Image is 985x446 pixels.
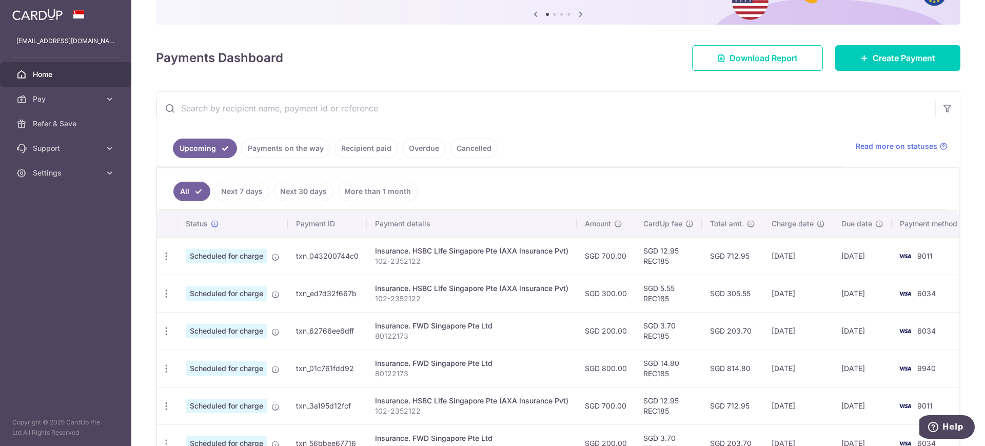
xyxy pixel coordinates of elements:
[16,36,115,46] p: [EMAIL_ADDRESS][DOMAIN_NAME]
[895,400,915,412] img: Bank Card
[288,387,367,424] td: txn_3a195d12fcf
[577,350,635,387] td: SGD 800.00
[33,69,101,80] span: Home
[375,246,568,256] div: Insurance. HSBC LIfe Singapore Pte (AXA Insurance Pvt)
[702,350,763,387] td: SGD 814.80
[895,287,915,300] img: Bank Card
[375,406,568,416] p: 102-2352122
[730,52,798,64] span: Download Report
[702,387,763,424] td: SGD 712.95
[917,289,936,298] span: 6034
[710,219,744,229] span: Total amt.
[635,350,702,387] td: SGD 14.80 REC185
[917,251,933,260] span: 9011
[917,326,936,335] span: 6034
[577,312,635,350] td: SGD 200.00
[288,237,367,275] td: txn_043200744c0
[173,182,210,201] a: All
[173,139,237,158] a: Upcoming
[12,8,63,21] img: CardUp
[375,433,568,443] div: Insurance. FWD Singapore Pte Ltd
[873,52,935,64] span: Create Payment
[156,49,283,67] h4: Payments Dashboard
[186,219,208,229] span: Status
[692,45,823,71] a: Download Report
[585,219,611,229] span: Amount
[288,350,367,387] td: txn_01c761fdd92
[635,275,702,312] td: SGD 5.55 REC185
[635,387,702,424] td: SGD 12.95 REC185
[635,237,702,275] td: SGD 12.95 REC185
[772,219,814,229] span: Charge date
[763,312,833,350] td: [DATE]
[763,237,833,275] td: [DATE]
[375,283,568,294] div: Insurance. HSBC LIfe Singapore Pte (AXA Insurance Pvt)
[841,219,872,229] span: Due date
[917,364,936,373] span: 9940
[33,119,101,129] span: Refer & Save
[895,250,915,262] img: Bank Card
[833,312,892,350] td: [DATE]
[375,256,568,266] p: 102-2352122
[375,396,568,406] div: Insurance. HSBC LIfe Singapore Pte (AXA Insurance Pvt)
[288,312,367,350] td: txn_62766ee6dff
[186,249,267,263] span: Scheduled for charge
[273,182,333,201] a: Next 30 days
[702,237,763,275] td: SGD 712.95
[156,92,935,125] input: Search by recipient name, payment id or reference
[577,387,635,424] td: SGD 700.00
[33,94,101,104] span: Pay
[835,45,960,71] a: Create Payment
[635,312,702,350] td: SGD 3.70 REC185
[702,275,763,312] td: SGD 305.55
[338,182,418,201] a: More than 1 month
[186,286,267,301] span: Scheduled for charge
[895,325,915,337] img: Bank Card
[643,219,682,229] span: CardUp fee
[214,182,269,201] a: Next 7 days
[892,210,970,237] th: Payment method
[450,139,498,158] a: Cancelled
[375,369,568,379] p: 80122173
[702,312,763,350] td: SGD 203.70
[856,141,948,151] a: Read more on statuses
[186,324,267,338] span: Scheduled for charge
[763,387,833,424] td: [DATE]
[833,350,892,387] td: [DATE]
[288,210,367,237] th: Payment ID
[186,399,267,413] span: Scheduled for charge
[856,141,937,151] span: Read more on statuses
[833,275,892,312] td: [DATE]
[367,210,577,237] th: Payment details
[833,387,892,424] td: [DATE]
[402,139,446,158] a: Overdue
[334,139,398,158] a: Recipient paid
[919,415,975,441] iframe: Opens a widget where you can find more information
[375,294,568,304] p: 102-2352122
[33,168,101,178] span: Settings
[375,331,568,341] p: 80122173
[917,401,933,410] span: 9011
[763,275,833,312] td: [DATE]
[577,237,635,275] td: SGD 700.00
[33,143,101,153] span: Support
[288,275,367,312] td: txn_ed7d32f667b
[577,275,635,312] td: SGD 300.00
[895,362,915,375] img: Bank Card
[186,361,267,376] span: Scheduled for charge
[833,237,892,275] td: [DATE]
[763,350,833,387] td: [DATE]
[375,358,568,369] div: Insurance. FWD Singapore Pte Ltd
[241,139,330,158] a: Payments on the way
[375,321,568,331] div: Insurance. FWD Singapore Pte Ltd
